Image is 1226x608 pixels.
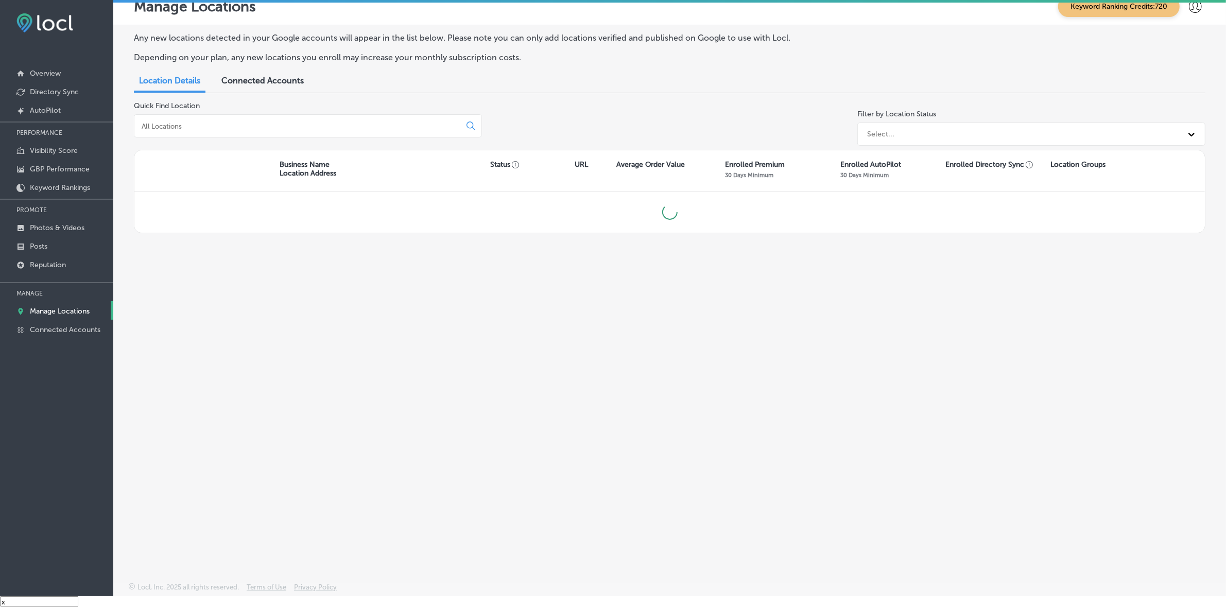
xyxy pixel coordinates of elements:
p: AutoPilot [30,106,61,115]
p: Keyword Rankings [30,183,90,192]
img: fda3e92497d09a02dc62c9cd864e3231.png [16,13,73,32]
p: GBP Performance [30,165,90,173]
p: Posts [30,242,47,251]
p: Photos & Videos [30,223,84,232]
p: Overview [30,69,61,78]
p: 30 Days Minimum [840,171,889,179]
p: Connected Accounts [30,325,100,334]
p: Average Order Value [616,160,685,169]
p: Manage Locations [30,307,90,316]
label: Filter by Location Status [857,110,937,118]
p: 30 Days Minimum [725,171,773,179]
label: Quick Find Location [134,101,200,110]
p: Locl, Inc. 2025 all rights reserved. [137,583,239,591]
p: Visibility Score [30,146,78,155]
p: Enrolled Directory Sync [945,160,1033,169]
a: Terms of Use [247,583,286,596]
span: Location Details [139,76,200,85]
p: Directory Sync [30,88,79,96]
input: All Locations [141,121,458,131]
p: Reputation [30,260,66,269]
p: Any new locations detected in your Google accounts will appear in the list below. Please note you... [134,33,831,43]
p: Enrolled Premium [725,160,785,169]
span: Connected Accounts [221,76,304,85]
p: Status [490,160,575,169]
a: Privacy Policy [294,583,337,596]
p: Enrolled AutoPilot [840,160,901,169]
p: Business Name Location Address [280,160,336,178]
div: Select... [867,130,894,138]
p: URL [575,160,588,169]
p: Depending on your plan, any new locations you enroll may increase your monthly subscription costs. [134,53,831,62]
p: Location Groups [1050,160,1106,169]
